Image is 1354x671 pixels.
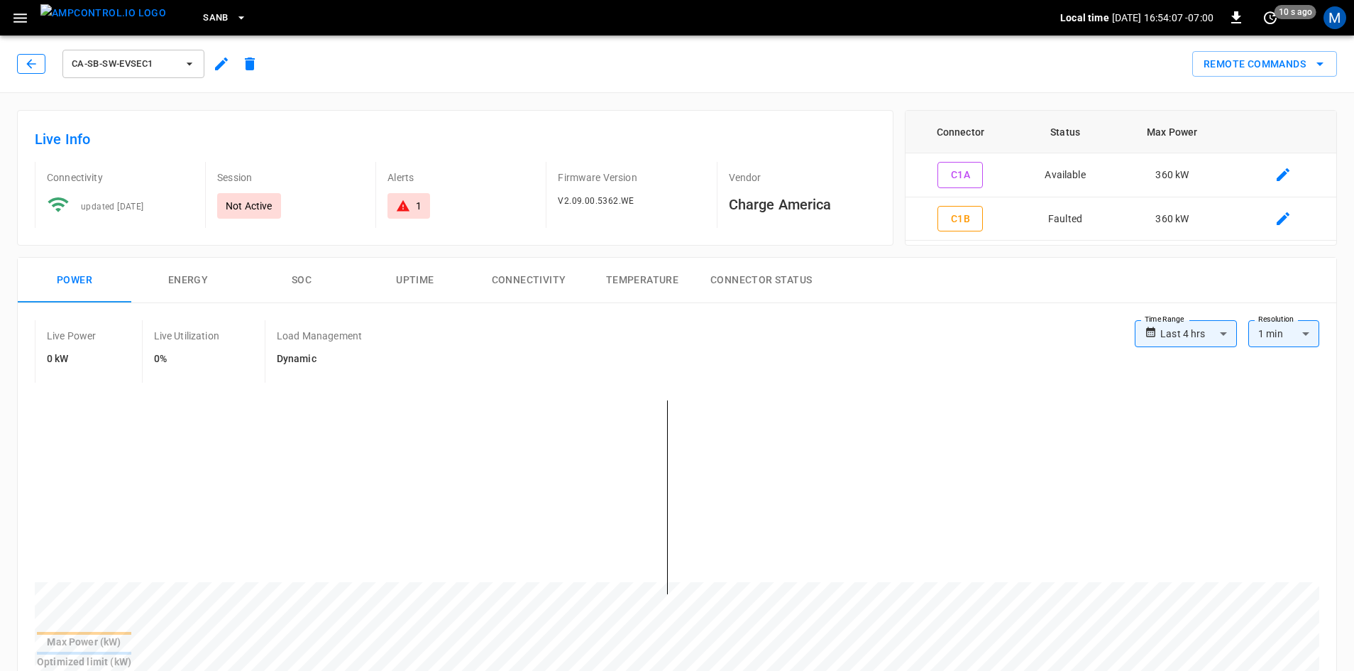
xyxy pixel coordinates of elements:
[277,329,362,343] p: Load Management
[387,170,534,185] p: Alerts
[1275,5,1316,19] span: 10 s ago
[585,258,699,303] button: Temperature
[35,128,876,151] h6: Live Info
[729,170,876,185] p: Vendor
[906,111,1336,241] table: connector table
[62,50,204,78] button: ca-sb-sw-evseC1
[1259,6,1282,29] button: set refresh interval
[1258,314,1294,325] label: Resolution
[154,329,219,343] p: Live Utilization
[558,196,634,206] span: V2.09.00.5362.WE
[358,258,472,303] button: Uptime
[131,258,245,303] button: Energy
[558,170,705,185] p: Firmware Version
[1323,6,1346,29] div: profile-icon
[1060,11,1109,25] p: Local time
[937,206,983,232] button: C1B
[1015,153,1115,197] td: Available
[81,202,144,212] span: updated [DATE]
[18,258,131,303] button: Power
[47,351,97,367] h6: 0 kW
[472,258,585,303] button: Connectivity
[1112,11,1213,25] p: [DATE] 16:54:07 -07:00
[416,199,422,213] div: 1
[197,4,253,32] button: SanB
[1145,314,1184,325] label: Time Range
[203,10,229,26] span: SanB
[47,170,194,185] p: Connectivity
[1115,111,1230,153] th: Max Power
[47,329,97,343] p: Live Power
[245,258,358,303] button: SOC
[1192,51,1337,77] button: Remote Commands
[226,199,273,213] p: Not Active
[1015,111,1115,153] th: Status
[1115,197,1230,241] td: 360 kW
[277,351,362,367] h6: Dynamic
[217,170,364,185] p: Session
[699,258,823,303] button: Connector Status
[1160,320,1237,347] div: Last 4 hrs
[40,4,166,22] img: ampcontrol.io logo
[906,111,1015,153] th: Connector
[72,56,177,72] span: ca-sb-sw-evseC1
[154,351,219,367] h6: 0%
[1115,153,1230,197] td: 360 kW
[1015,197,1115,241] td: Faulted
[729,193,876,216] h6: Charge America
[1192,51,1337,77] div: remote commands options
[1248,320,1319,347] div: 1 min
[937,162,983,188] button: C1A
